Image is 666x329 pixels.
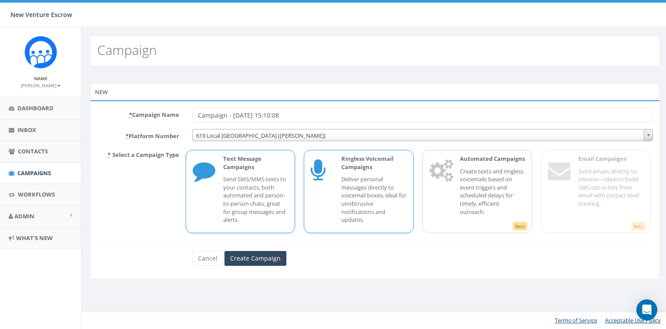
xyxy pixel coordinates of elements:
[631,222,646,231] span: Beta
[192,251,223,266] a: Cancel
[192,129,653,141] span: 619 Local San Diego (Tania Marks)
[10,10,72,19] span: New Venture Escrow
[91,108,186,119] label: Campaign Name
[192,108,653,122] input: Enter Campaign Name
[21,81,61,89] a: [PERSON_NAME]
[341,175,407,224] p: Deliver personal messages directly to voicemail boxes, ideal for unobtrusive notifications and up...
[24,36,57,68] img: Rally_Corp_Icon_1.png
[14,212,34,220] span: Admin
[223,155,289,171] p: Text Message Campaigns
[224,251,286,266] input: Create Campaign
[555,316,597,324] a: Terms of Service
[112,151,179,159] span: Select a Campaign Type
[223,175,289,224] p: Send SMS/MMS texts to your contacts, both automated and person-to-person chats, great for group m...
[17,104,54,112] span: Dashboard
[34,75,48,81] small: Name
[90,83,660,101] div: New
[605,316,661,324] a: Acceptable Use Policy
[129,111,132,119] abbr: required
[17,169,51,177] span: Campaigns
[460,167,525,216] p: Create texts and ringless voicemails based on event triggers and scheduled delays for timely, eff...
[97,43,157,57] h2: Campaign
[193,129,653,142] span: 619 Local San Diego (Tania Marks)
[126,132,129,140] abbr: required
[636,299,657,320] div: Open Intercom Messenger
[513,222,527,231] span: Beta
[91,129,186,140] label: Platform Number
[16,234,53,242] span: What's New
[21,82,61,88] small: [PERSON_NAME]
[18,190,55,198] span: Workflows
[460,155,525,163] p: Automated Campaigns
[17,126,36,134] span: Inbox
[18,147,48,155] span: Contacts
[341,155,407,171] p: Ringless Voicemail Campaigns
